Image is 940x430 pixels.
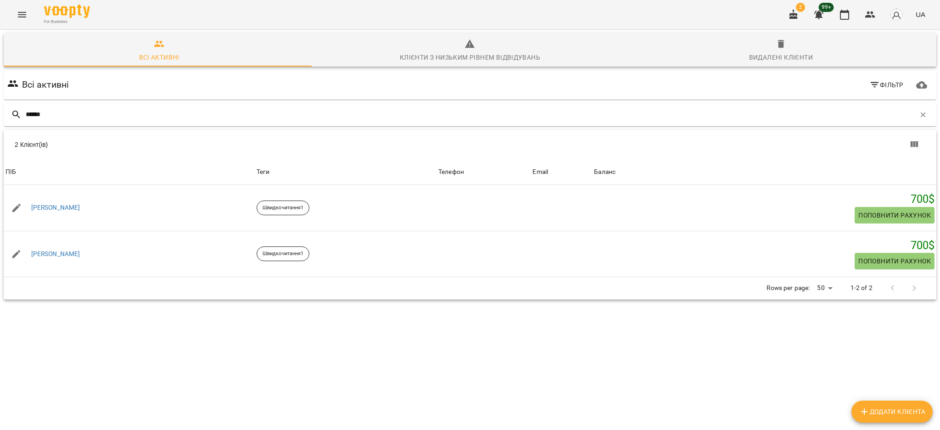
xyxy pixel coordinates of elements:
[263,250,303,258] p: Швидкочитання1
[532,167,548,178] div: Email
[594,167,615,178] div: Баланс
[869,79,904,90] span: Фільтр
[858,210,931,221] span: Поповнити рахунок
[400,52,540,63] div: Клієнти з низьким рівнем відвідувань
[532,167,548,178] div: Sort
[44,19,90,25] span: For Business
[31,250,80,259] a: [PERSON_NAME]
[855,207,934,223] button: Поповнити рахунок
[31,203,80,212] a: [PERSON_NAME]
[903,134,925,156] button: Показати колонки
[257,246,309,261] div: Швидкочитання1
[6,167,253,178] span: ПІБ
[855,253,934,269] button: Поповнити рахунок
[767,284,810,293] p: Rows per page:
[438,167,464,178] div: Sort
[11,4,33,26] button: Menu
[866,77,907,93] button: Фільтр
[532,167,590,178] span: Email
[813,281,835,295] div: 50
[4,130,936,159] div: Table Toolbar
[6,167,16,178] div: Sort
[850,284,873,293] p: 1-2 of 2
[257,167,435,178] div: Теги
[858,256,931,267] span: Поповнити рахунок
[594,167,934,178] span: Баланс
[438,167,529,178] span: Телефон
[438,167,464,178] div: Телефон
[749,52,813,63] div: Видалені клієнти
[594,192,934,207] h5: 700 $
[912,6,929,23] button: UA
[819,3,834,12] span: 99+
[594,239,934,253] h5: 700 $
[257,201,309,215] div: Швидкочитання1
[22,78,69,92] h6: Всі активні
[6,167,16,178] div: ПІБ
[263,204,303,212] p: Швидкочитання1
[594,167,615,178] div: Sort
[44,5,90,18] img: Voopty Logo
[916,10,925,19] span: UA
[796,3,805,12] span: 2
[890,8,903,21] img: avatar_s.png
[139,52,179,63] div: Всі активні
[15,140,476,149] div: 2 Клієнт(ів)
